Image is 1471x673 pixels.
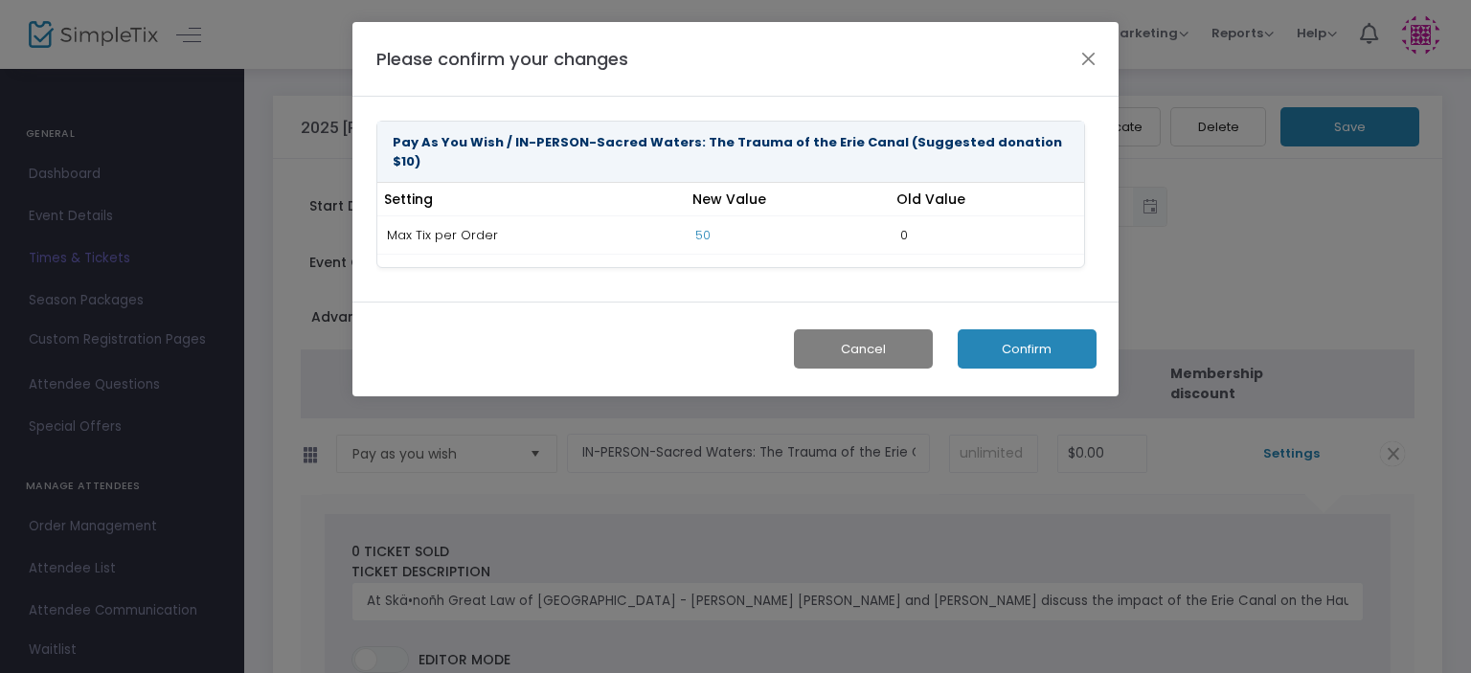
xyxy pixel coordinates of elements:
th: Setting [377,183,686,216]
button: Cancel [794,329,933,369]
td: 0 [891,216,1084,255]
td: 50 [686,216,891,255]
button: Close [1076,46,1101,71]
th: Old Value [891,183,1084,216]
th: New Value [686,183,891,216]
strong: Pay As You Wish / IN-PERSON-Sacred Waters: The Trauma of the Erie Canal (Suggested donation $10) [393,133,1062,170]
button: Confirm [958,329,1097,369]
td: Max Tix per Order [377,216,686,255]
h4: Please confirm your changes [376,46,628,72]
